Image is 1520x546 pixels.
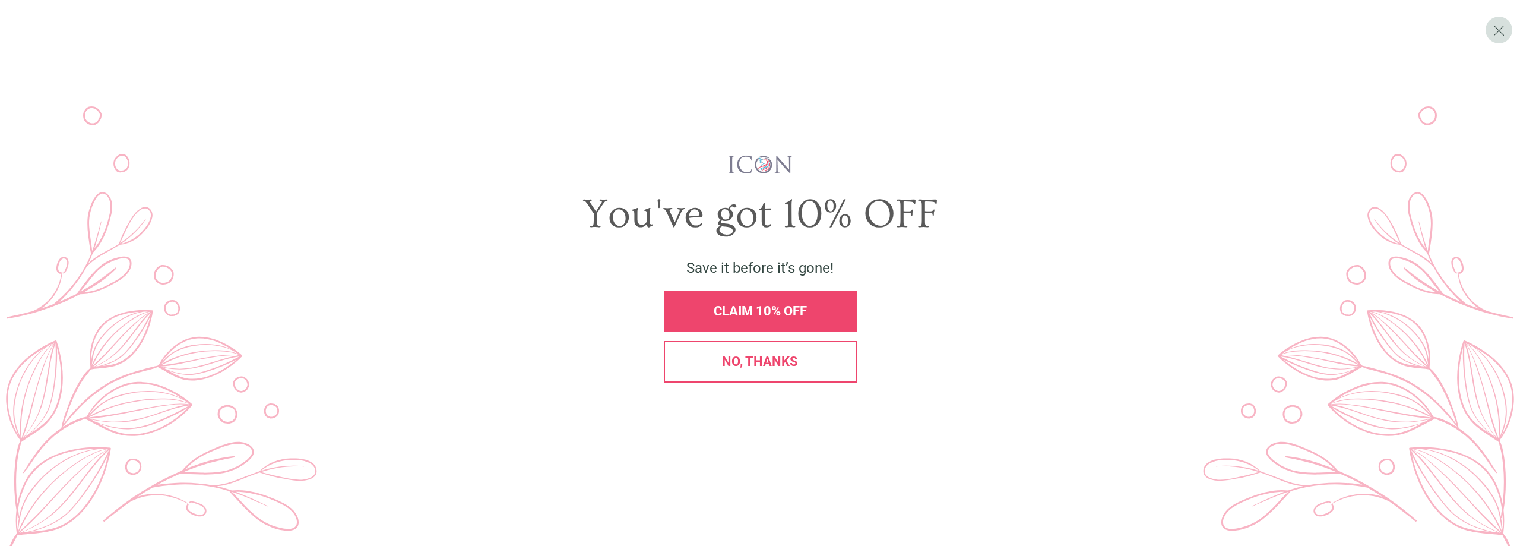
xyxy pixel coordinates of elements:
[686,260,834,276] span: Save it before it’s gone!
[722,354,798,369] span: No, thanks
[582,191,938,238] span: You've got 10% OFF
[1493,21,1505,39] span: X
[727,154,794,175] img: iconwallstickersl_1754656298800.png
[714,304,807,318] span: CLAIM 10% OFF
